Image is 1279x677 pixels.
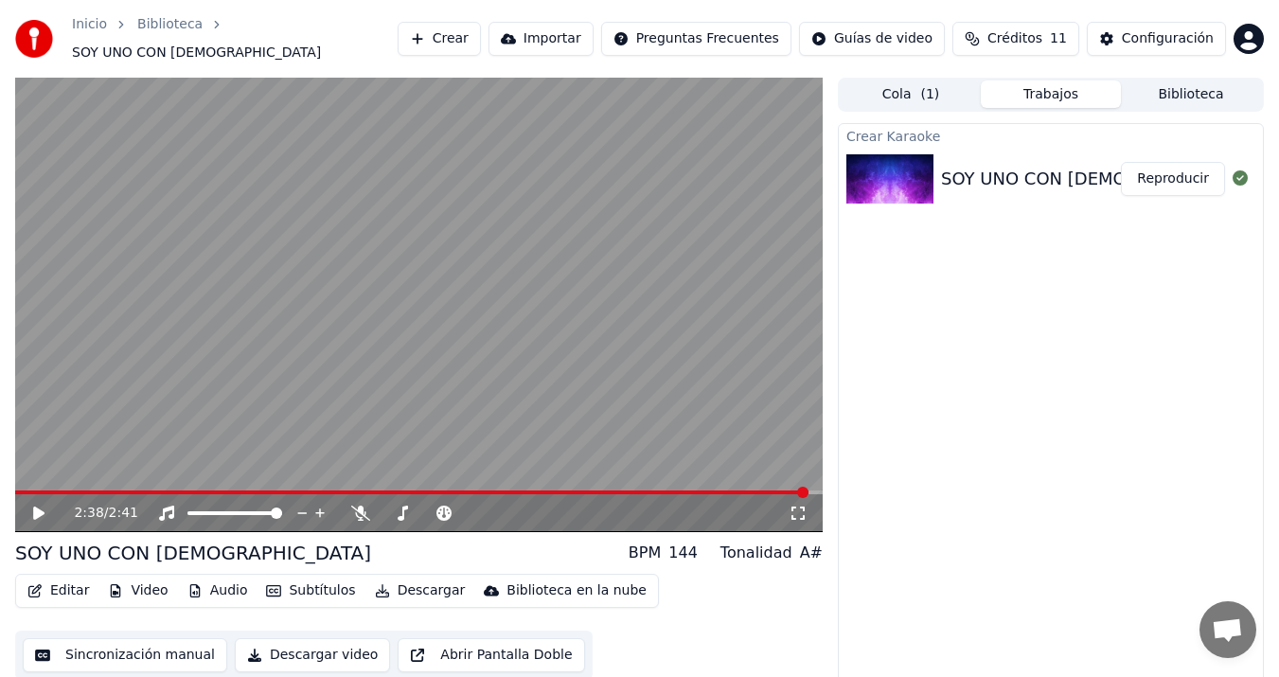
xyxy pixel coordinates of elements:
div: Configuración [1122,29,1214,48]
button: Trabajos [981,80,1121,108]
a: Biblioteca [137,15,203,34]
div: A# [800,542,823,564]
button: Editar [20,578,97,604]
button: Descargar [367,578,473,604]
button: Preguntas Frecuentes [601,22,791,56]
button: Abrir Pantalla Doble [398,638,584,672]
button: Importar [489,22,594,56]
button: Subtítulos [258,578,363,604]
span: Créditos [987,29,1042,48]
span: 2:38 [74,504,103,523]
button: Guías de video [799,22,945,56]
button: Audio [180,578,256,604]
div: BPM [629,542,661,564]
button: Reproducir [1121,162,1225,196]
a: Open chat [1199,601,1256,658]
a: Inicio [72,15,107,34]
button: Cola [841,80,981,108]
div: / [74,504,119,523]
div: SOY UNO CON [DEMOGRAPHIC_DATA] [941,166,1261,192]
div: Tonalidad [720,542,792,564]
button: Créditos11 [952,22,1079,56]
div: Crear Karaoke [839,124,1263,147]
span: 11 [1050,29,1067,48]
nav: breadcrumb [72,15,398,62]
span: ( 1 ) [920,85,939,104]
span: SOY UNO CON [DEMOGRAPHIC_DATA] [72,44,321,62]
button: Biblioteca [1121,80,1261,108]
button: Sincronización manual [23,638,227,672]
button: Crear [398,22,481,56]
div: SOY UNO CON [DEMOGRAPHIC_DATA] [15,540,371,566]
button: Descargar video [235,638,390,672]
div: 144 [668,542,698,564]
span: 2:41 [109,504,138,523]
div: Biblioteca en la nube [506,581,647,600]
button: Configuración [1087,22,1226,56]
img: youka [15,20,53,58]
button: Video [100,578,175,604]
